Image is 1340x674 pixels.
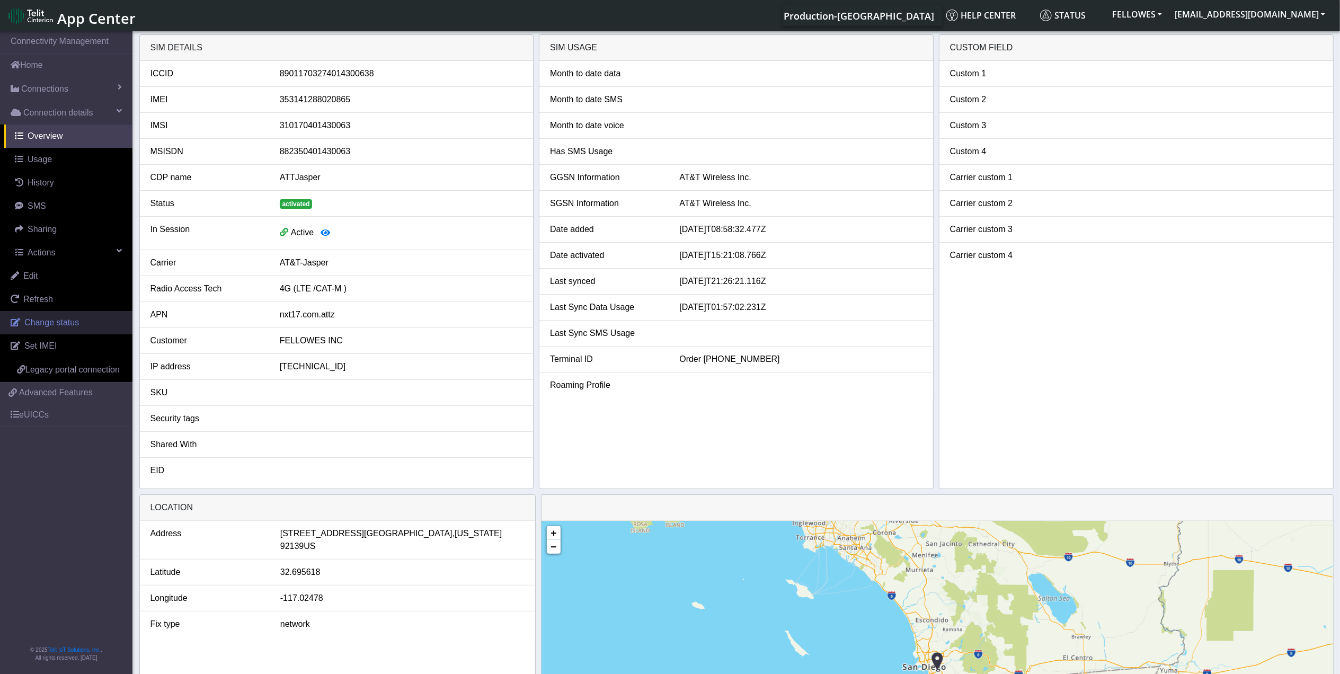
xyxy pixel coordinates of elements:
div: SIM usage [539,35,933,61]
div: Latitude [143,566,272,579]
div: Carrier custom 2 [942,197,1071,210]
a: Sharing [4,218,132,241]
div: 4G (LTE /CAT-M ) [272,282,530,295]
button: View session details [314,223,337,243]
span: Production-[GEOGRAPHIC_DATA] [784,10,934,22]
div: AT&T Wireless Inc. [671,197,930,210]
div: FELLOWES INC [272,334,530,347]
a: Actions [4,241,132,264]
div: -117.02478 [272,592,533,605]
div: Last synced [542,275,671,288]
div: Order [PHONE_NUMBER] [671,353,930,366]
div: network [272,618,533,631]
div: Carrier custom 4 [942,249,1071,262]
div: Address [143,527,272,553]
div: 32.695618 [272,566,533,579]
div: AT&T Wireless Inc. [671,171,930,184]
div: Custom 2 [942,93,1071,106]
span: Connection details [23,107,93,119]
div: LOCATION [140,495,535,521]
span: Legacy portal connection [25,365,120,374]
div: In Session [143,223,272,243]
div: Customer [143,334,272,347]
div: Last Sync Data Usage [542,301,671,314]
div: 89011703274014300638 [272,67,530,80]
div: [TECHNICAL_ID] [272,360,530,373]
span: Change status [24,318,79,327]
div: SIM details [140,35,534,61]
span: Status [1040,10,1086,21]
div: 310170401430063 [272,119,530,132]
span: Edit [23,271,38,280]
span: Overview [28,131,63,140]
a: Status [1036,5,1106,26]
span: Set IMEI [24,341,57,350]
div: IP address [143,360,272,373]
div: [DATE]T08:58:32.477Z [671,223,930,236]
a: App Center [8,4,134,27]
a: Your current platform instance [783,5,934,26]
div: Date activated [542,249,671,262]
div: Terminal ID [542,353,671,366]
div: Carrier custom 1 [942,171,1071,184]
div: Security tags [143,412,272,425]
div: [DATE]T01:57:02.231Z [671,301,930,314]
a: Zoom in [547,526,561,540]
div: GGSN Information [542,171,671,184]
img: status.svg [1040,10,1052,21]
div: MSISDN [143,145,272,158]
div: Has SMS Usage [542,145,671,158]
div: Date added [542,223,671,236]
a: Overview [4,125,132,148]
a: SMS [4,194,132,218]
div: 882350401430063 [272,145,530,158]
div: ICCID [143,67,272,80]
span: History [28,178,54,187]
div: nxt17.com.attz [272,308,530,321]
div: Custom field [939,35,1333,61]
span: SMS [28,201,46,210]
div: CDP name [143,171,272,184]
div: IMEI [143,93,272,106]
span: Active [291,228,314,237]
span: Refresh [23,295,53,304]
div: ATTJasper [272,171,530,184]
span: Actions [28,248,55,257]
span: US [304,540,315,553]
div: Roaming Profile [542,379,671,392]
a: History [4,171,132,194]
div: 353141288020865 [272,93,530,106]
img: knowledge.svg [946,10,958,21]
div: Carrier custom 3 [942,223,1071,236]
a: Help center [942,5,1036,26]
div: Shared With [143,438,272,451]
div: Custom 1 [942,67,1071,80]
div: APN [143,308,272,321]
div: Month to date voice [542,119,671,132]
div: Last Sync SMS Usage [542,327,671,340]
div: [DATE]T15:21:08.766Z [671,249,930,262]
a: Zoom out [547,540,561,554]
span: activated [280,199,313,209]
span: [US_STATE] [455,527,502,540]
div: SKU [143,386,272,399]
div: Status [143,197,272,210]
a: Usage [4,148,132,171]
div: Month to date data [542,67,671,80]
div: SGSN Information [542,197,671,210]
span: Help center [946,10,1016,21]
div: [DATE]T21:26:21.116Z [671,275,930,288]
div: Custom 3 [942,119,1071,132]
div: IMSI [143,119,272,132]
div: AT&T-Jasper [272,256,530,269]
span: [STREET_ADDRESS] [280,527,364,540]
span: Advanced Features [19,386,93,399]
span: Connections [21,83,68,95]
div: Fix type [143,618,272,631]
span: [GEOGRAPHIC_DATA], [364,527,455,540]
a: Telit IoT Solutions, Inc. [48,647,101,653]
div: EID [143,464,272,477]
button: FELLOWES [1106,5,1168,24]
button: [EMAIL_ADDRESS][DOMAIN_NAME] [1168,5,1332,24]
div: Carrier [143,256,272,269]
